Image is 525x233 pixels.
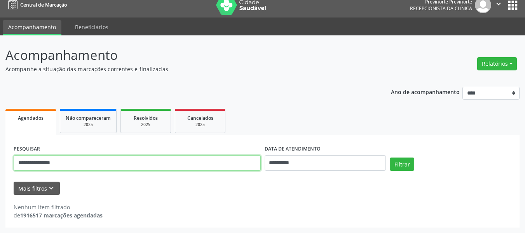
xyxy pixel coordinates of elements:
a: Beneficiários [70,20,114,34]
div: Nenhum item filtrado [14,203,103,211]
p: Acompanhe a situação das marcações correntes e finalizadas [5,65,365,73]
button: Relatórios [477,57,517,70]
span: Resolvidos [134,115,158,121]
p: Ano de acompanhamento [391,87,460,96]
span: Não compareceram [66,115,111,121]
span: Recepcionista da clínica [410,5,472,12]
label: DATA DE ATENDIMENTO [265,143,321,155]
button: Mais filtroskeyboard_arrow_down [14,182,60,195]
div: 2025 [126,122,165,128]
i: keyboard_arrow_down [47,184,56,193]
label: PESQUISAR [14,143,40,155]
div: de [14,211,103,219]
span: Central de Marcação [20,2,67,8]
div: 2025 [66,122,111,128]
p: Acompanhamento [5,46,365,65]
span: Cancelados [187,115,213,121]
button: Filtrar [390,158,414,171]
div: 2025 [181,122,220,128]
strong: 1916517 marcações agendadas [20,212,103,219]
span: Agendados [18,115,44,121]
a: Acompanhamento [3,20,61,35]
